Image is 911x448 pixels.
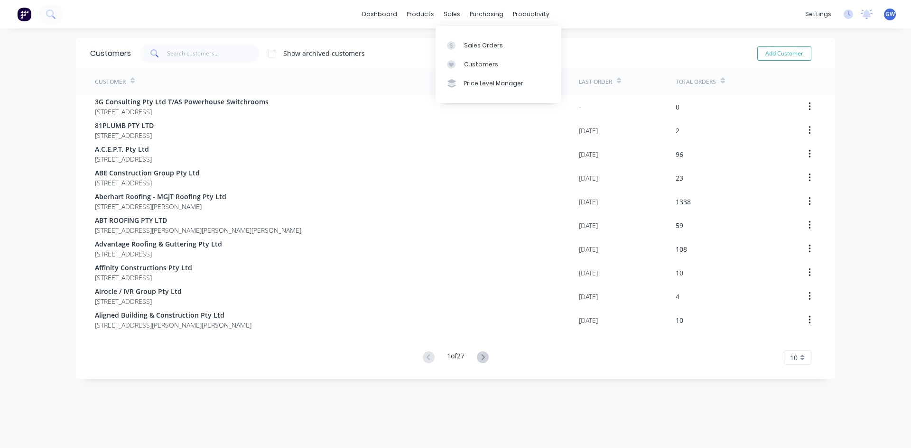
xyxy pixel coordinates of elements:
span: Aligned Building & Construction Pty Ltd [95,310,251,320]
div: 59 [676,220,683,230]
span: [STREET_ADDRESS] [95,107,269,117]
span: [STREET_ADDRESS] [95,296,182,306]
button: Add Customer [757,46,811,61]
span: 10 [790,353,798,363]
img: Factory [17,7,31,21]
span: [STREET_ADDRESS] [95,178,200,188]
div: Price Level Manager [464,79,523,88]
div: purchasing [465,7,508,21]
div: 10 [676,268,683,278]
div: 96 [676,149,683,159]
div: [DATE] [579,173,598,183]
span: Advantage Roofing & Guttering Pty Ltd [95,239,222,249]
span: [STREET_ADDRESS] [95,249,222,259]
span: [STREET_ADDRESS][PERSON_NAME][PERSON_NAME][PERSON_NAME] [95,225,301,235]
input: Search customers... [167,44,260,63]
a: Customers [436,55,561,74]
div: Customers [90,48,131,59]
span: [STREET_ADDRESS] [95,273,192,283]
span: 3G Consulting Pty Ltd T/AS Powerhouse Switchrooms [95,97,269,107]
div: [DATE] [579,315,598,325]
div: 4 [676,292,679,302]
span: Affinity Constructions Pty Ltd [95,263,192,273]
span: Airocle / IVR Group Pty Ltd [95,286,182,296]
div: 2 [676,126,679,136]
span: [STREET_ADDRESS] [95,154,152,164]
div: Total Orders [676,78,716,86]
span: ABE Construction Group Pty Ltd [95,168,200,178]
div: [DATE] [579,220,598,230]
div: Sales Orders [464,41,503,50]
div: sales [439,7,465,21]
span: GW [885,10,895,18]
div: 0 [676,102,679,112]
div: Last Order [579,78,612,86]
span: [STREET_ADDRESS][PERSON_NAME] [95,201,226,211]
div: [DATE] [579,197,598,207]
div: 10 [676,315,683,325]
a: dashboard [357,7,402,21]
div: 1 of 27 [447,351,465,365]
a: Price Level Manager [436,74,561,93]
div: - [579,102,581,112]
a: Sales Orders [436,36,561,55]
div: [DATE] [579,292,598,302]
div: settings [800,7,836,21]
div: productivity [508,7,554,21]
div: [DATE] [579,126,598,136]
div: [DATE] [579,268,598,278]
span: ABT ROOFING PTY LTD [95,215,301,225]
div: Show archived customers [283,48,365,58]
div: [DATE] [579,244,598,254]
div: 1338 [676,197,691,207]
div: 23 [676,173,683,183]
div: Customer [95,78,126,86]
span: [STREET_ADDRESS][PERSON_NAME][PERSON_NAME] [95,320,251,330]
div: products [402,7,439,21]
div: 108 [676,244,687,254]
div: Customers [464,60,498,69]
span: A.C.E.P.T. Pty Ltd [95,144,152,154]
span: Aberhart Roofing - MGJT Roofing Pty Ltd [95,192,226,201]
span: [STREET_ADDRESS] [95,130,154,140]
div: [DATE] [579,149,598,159]
span: 81PLUMB PTY LTD [95,120,154,130]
